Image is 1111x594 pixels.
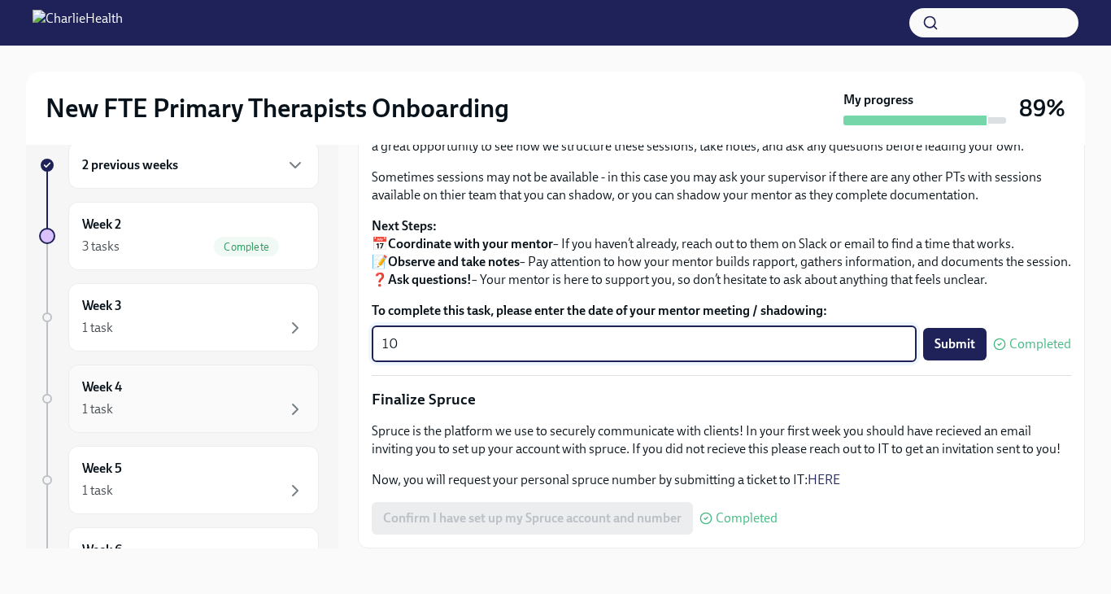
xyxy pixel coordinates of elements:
textarea: 10 [381,334,907,354]
h6: Week 5 [82,460,122,478]
strong: Coordinate with your mentor [388,236,553,251]
span: Completed [716,512,778,525]
div: 3 tasks [82,238,120,256]
p: Finalize Spruce [372,389,1071,410]
div: 1 task [82,400,113,418]
span: Submit [935,336,975,352]
h6: Week 2 [82,216,121,234]
h3: 89% [1019,94,1065,123]
h2: New FTE Primary Therapists Onboarding [46,92,509,124]
a: Week 41 task [39,365,319,433]
p: Now, you will request your personal spruce number by submitting a ticket to IT: [372,471,1071,489]
a: Week 23 tasksComplete [39,202,319,270]
strong: My progress [843,91,913,109]
a: Week 51 task [39,446,319,514]
button: Submit [923,328,987,360]
span: Complete [214,241,279,253]
div: 1 task [82,319,113,337]
a: Week 31 task [39,283,319,352]
strong: Ask questions! [388,272,472,287]
h6: 2 previous weeks [82,156,178,174]
label: To complete this task, please enter the date of your mentor meeting / shadowing: [372,302,1071,320]
p: 📅 – If you haven’t already, reach out to them on Slack or email to find a time that works. 📝 – Pa... [372,217,1071,289]
img: CharlieHealth [33,10,123,36]
strong: Next Steps: [372,218,437,234]
h6: Week 3 [82,297,122,315]
h6: Week 4 [82,378,122,396]
p: Sometimes sessions may not be available - in this case you may ask your supervisor if there are a... [372,168,1071,204]
h6: Week 6 [82,541,122,559]
span: Completed [1009,338,1071,351]
strong: Observe and take notes [388,254,520,269]
div: 2 previous weeks [68,142,319,189]
p: Spruce is the platform we use to securely communicate with clients! In your first week you should... [372,422,1071,458]
div: 1 task [82,482,113,500]
a: HERE [808,472,840,487]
